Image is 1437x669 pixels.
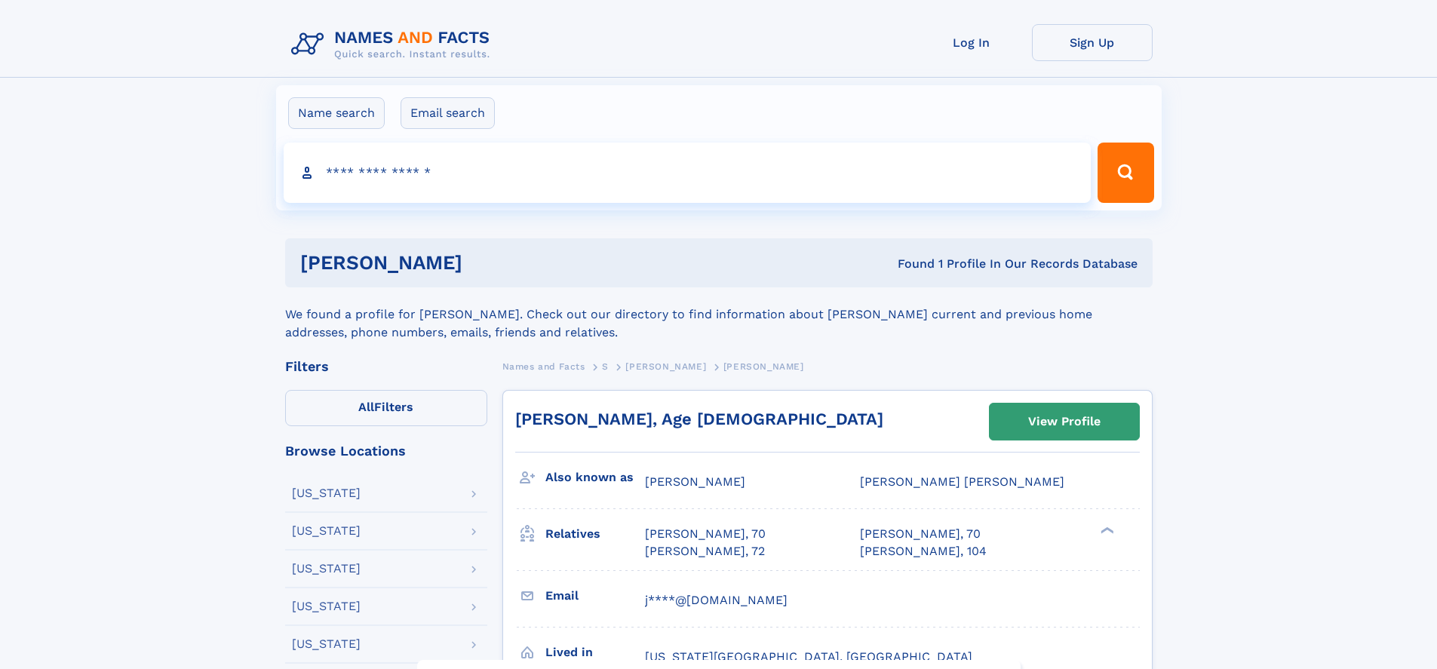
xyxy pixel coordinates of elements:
a: [PERSON_NAME], 70 [645,526,766,542]
span: [PERSON_NAME] [625,361,706,372]
label: Name search [288,97,385,129]
div: Found 1 Profile In Our Records Database [680,256,1138,272]
span: [PERSON_NAME] [PERSON_NAME] [860,474,1064,489]
a: Log In [911,24,1032,61]
a: Names and Facts [502,357,585,376]
div: [US_STATE] [292,487,361,499]
h3: Also known as [545,465,645,490]
a: [PERSON_NAME] [625,357,706,376]
a: [PERSON_NAME], Age [DEMOGRAPHIC_DATA] [515,410,883,428]
span: All [358,400,374,414]
h3: Relatives [545,521,645,547]
label: Filters [285,390,487,426]
a: [PERSON_NAME], 72 [645,543,765,560]
span: S [602,361,609,372]
div: [US_STATE] [292,638,361,650]
input: search input [284,143,1092,203]
a: [PERSON_NAME], 70 [860,526,981,542]
div: ❯ [1097,526,1115,536]
div: We found a profile for [PERSON_NAME]. Check out our directory to find information about [PERSON_N... [285,287,1153,342]
a: S [602,357,609,376]
label: Email search [401,97,495,129]
a: [PERSON_NAME], 104 [860,543,987,560]
span: [US_STATE][GEOGRAPHIC_DATA], [GEOGRAPHIC_DATA] [645,649,972,664]
img: Logo Names and Facts [285,24,502,65]
div: [US_STATE] [292,525,361,537]
a: View Profile [990,404,1139,440]
h1: [PERSON_NAME] [300,253,680,272]
div: Filters [285,360,487,373]
div: Browse Locations [285,444,487,458]
span: [PERSON_NAME] [645,474,745,489]
div: View Profile [1028,404,1101,439]
span: [PERSON_NAME] [723,361,804,372]
div: [US_STATE] [292,563,361,575]
button: Search Button [1098,143,1153,203]
h3: Lived in [545,640,645,665]
a: Sign Up [1032,24,1153,61]
div: [US_STATE] [292,600,361,612]
h3: Email [545,583,645,609]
